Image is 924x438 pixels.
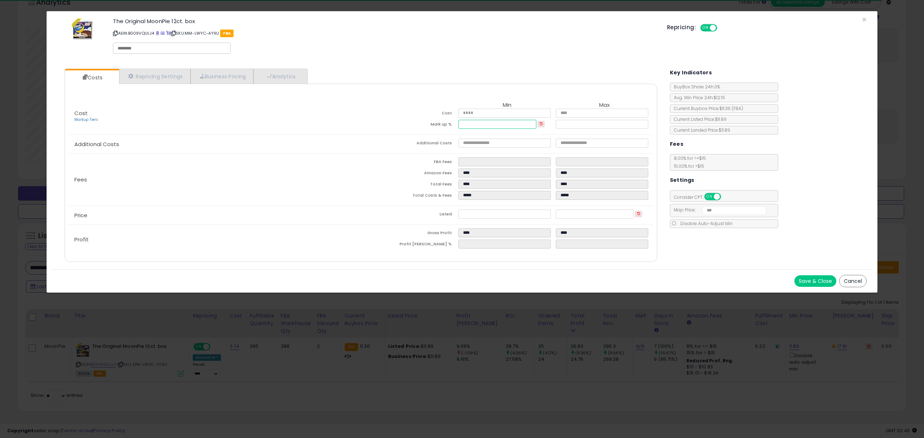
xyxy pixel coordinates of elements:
[361,168,458,180] td: Amazon Fees
[191,69,254,84] a: Business Pricing
[720,194,731,200] span: OFF
[667,25,696,30] h5: Repricing:
[161,30,165,36] a: All offer listings
[361,120,458,131] td: Mark up %
[670,84,720,90] span: BuyBox Share 24h: 0%
[670,155,706,169] span: 8.00 % for <= $15
[670,116,727,122] span: Current Listed Price: $11.89
[670,163,704,169] span: 15.00 % for > $15
[670,105,743,111] span: Current Buybox Price:
[716,25,728,31] span: OFF
[65,70,118,85] a: Costs
[670,176,694,185] h5: Settings
[839,275,867,287] button: Cancel
[701,25,710,31] span: ON
[113,18,656,24] h3: The Original MoonPie 12ct. box
[670,68,712,77] h5: Key Indicators
[361,139,458,150] td: Additional Costs
[670,127,730,133] span: Current Landed Price: $11.89
[732,105,743,111] span: ( FBA )
[794,275,836,287] button: Save & Close
[670,194,731,200] span: Consider CPT:
[69,141,361,147] p: Additional Costs
[69,213,361,218] p: Price
[113,27,656,39] p: ASIN: B009VQULJ4 | SKU: MM-LWYC-AY9U
[705,194,714,200] span: ON
[156,30,160,36] a: BuyBox page
[69,110,361,123] p: Cost
[361,157,458,168] td: FBA Fees
[556,102,653,109] th: Max
[361,191,458,202] td: Total Costs & Fees
[458,102,556,109] th: Min
[719,105,743,111] span: $11.36
[670,95,725,101] span: Avg. Win Price 24h: $12.15
[670,207,767,213] span: Map Price:
[69,237,361,242] p: Profit
[253,69,307,84] a: Analytics
[166,30,170,36] a: Your listing only
[220,30,234,37] span: FBA
[361,109,458,120] td: Cost
[862,14,867,25] span: ×
[69,177,361,183] p: Fees
[361,240,458,251] td: Profit [PERSON_NAME] %
[72,18,93,40] img: 61ZoooKXIUL._SL60_.jpg
[74,117,98,122] a: Markup Tiers
[361,228,458,240] td: Gross Profit
[119,69,191,84] a: Repricing Settings
[361,210,458,221] td: Listed
[677,220,733,227] span: Disable Auto-Adjust Min
[670,140,684,149] h5: Fees
[361,180,458,191] td: Total Fees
